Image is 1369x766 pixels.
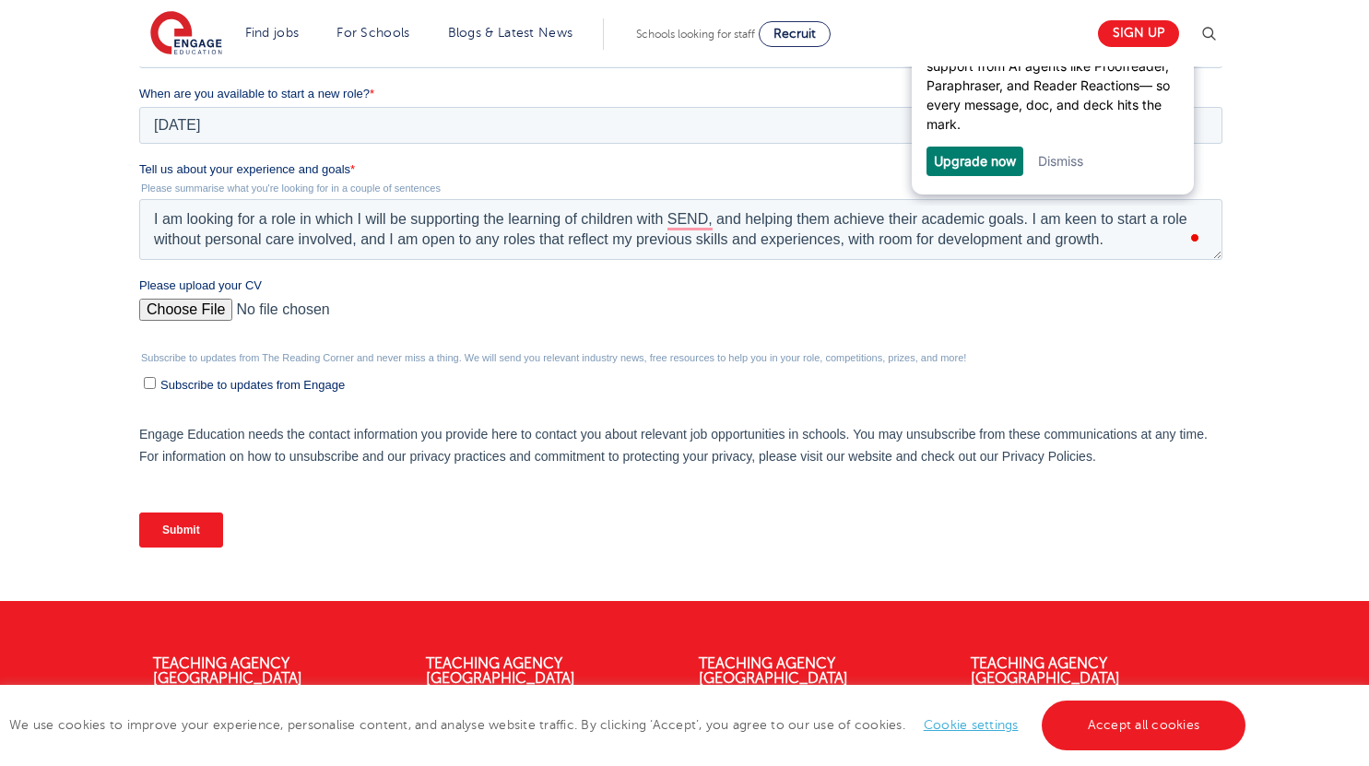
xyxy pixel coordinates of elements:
[25,166,277,210] h3: When you want to hit the mark, start with Grammarly
[1042,701,1246,750] a: Accept all cookies
[32,345,114,360] a: Upgrade now
[1098,20,1179,47] a: Sign up
[336,26,409,40] a: For Schools
[759,21,831,47] a: Recruit
[546,4,1084,41] input: *Last name
[21,634,206,648] span: Subscribe to updates from Engage
[5,633,17,645] input: Subscribe to updates from Engage
[924,718,1019,732] a: Cookie settings
[153,655,302,687] a: Teaching Agency [GEOGRAPHIC_DATA]
[699,655,848,687] a: Teaching Agency [GEOGRAPHIC_DATA]
[9,718,1250,732] span: We use cookies to improve your experience, personalise content, and analyse website traffic. By c...
[773,27,816,41] span: Recruit
[150,11,222,57] img: Engage Education
[971,655,1120,687] a: Teaching Agency [GEOGRAPHIC_DATA]
[25,229,277,325] p: Upgrade to Grammarly Pro for 24/7 support from AI agents like Proofreader, Paraphraser, and Reade...
[268,17,276,25] img: close_x_white.png
[546,61,1084,98] input: *Contact Number
[426,655,575,687] a: Teaching Agency [GEOGRAPHIC_DATA]
[136,345,182,360] a: Dismiss
[636,28,755,41] span: Schools looking for staff
[245,26,300,40] a: Find jobs
[448,26,573,40] a: Blogs & Latest News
